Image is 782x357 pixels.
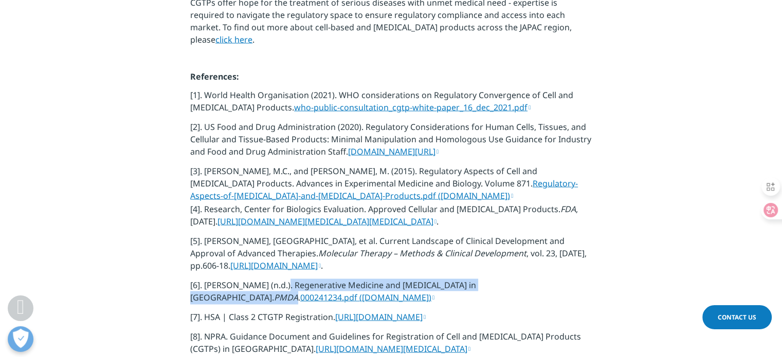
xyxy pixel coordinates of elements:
[190,121,592,165] p: [2]. US Food and Drug Administration (2020). Regulatory Considerations for Human Cells, Tissues, ...
[316,343,470,354] a: [URL][DOMAIN_NAME][MEDICAL_DATA]
[230,260,321,271] a: [URL][DOMAIN_NAME]
[217,216,437,227] a: [URL][DOMAIN_NAME][MEDICAL_DATA][MEDICAL_DATA]
[190,279,592,311] p: [6]. [PERSON_NAME] (n.d.). Regenerative Medicine and [MEDICAL_DATA] in [GEOGRAPHIC_DATA]. .
[560,203,576,215] em: FDA
[318,248,526,259] em: Molecular Therapy – Methods & Clinical Development
[300,292,434,303] a: 000241234.pdf ([DOMAIN_NAME])
[348,146,439,157] a: [DOMAIN_NAME][URL]
[294,102,531,113] a: who-public-consultation_cgtp-white-paper_16_dec_2021.pdf
[190,235,592,279] p: [5]. [PERSON_NAME], [GEOGRAPHIC_DATA], et al. Current Landscape of Clinical Development and Appro...
[215,34,252,45] a: click here
[335,311,426,323] a: [URL][DOMAIN_NAME]
[274,292,298,303] em: PMDA
[8,326,33,352] button: 打开偏好
[190,311,592,330] p: [7]. HSA | Class 2 CTGTP Registration.
[718,313,756,322] span: Contact Us
[190,89,592,121] p: [1]. World Health Organisation (2021). WHO considerations on Regulatory Convergence of Cell and [...
[190,203,592,235] p: [4]. Research, Center for Biologics Evaluation. Approved Cellular and [MEDICAL_DATA] Products. , ...
[702,305,772,329] a: Contact Us
[190,178,578,201] a: Regulatory-Aspects-of-[MEDICAL_DATA]-and-[MEDICAL_DATA]-Products.pdf ([DOMAIN_NAME])
[190,71,239,82] strong: References:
